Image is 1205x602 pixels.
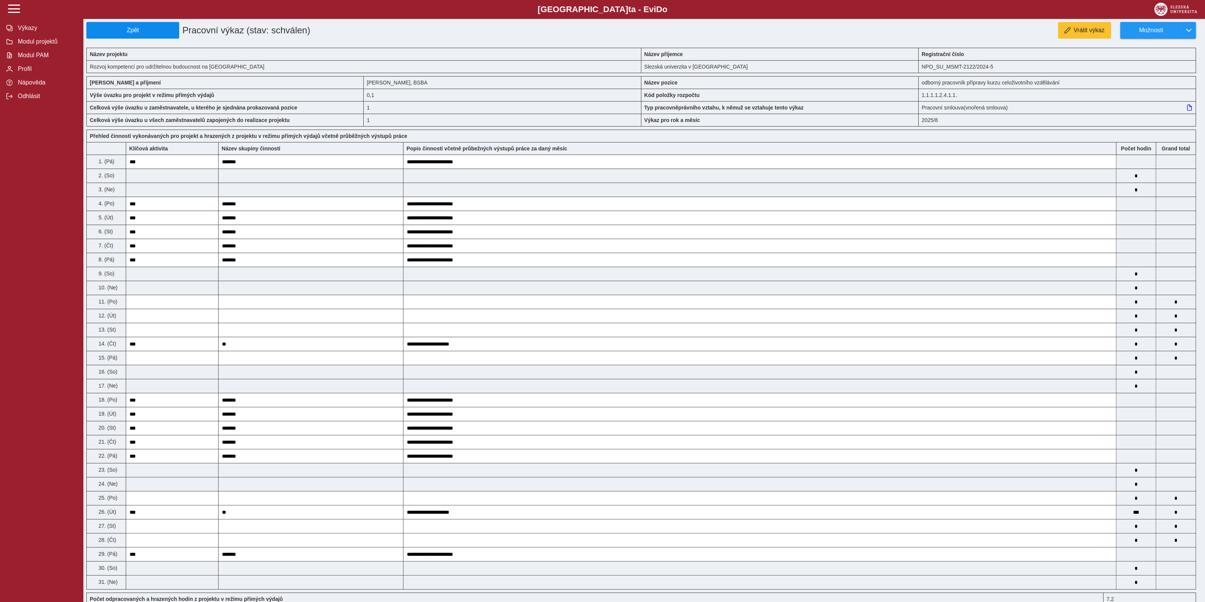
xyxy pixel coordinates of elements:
[97,509,116,515] span: 26. (Út)
[16,79,77,86] span: Nápověda
[23,5,1182,14] b: [GEOGRAPHIC_DATA] a - Evi
[97,481,118,487] span: 24. (Ne)
[97,214,113,220] span: 5. (Út)
[97,551,117,557] span: 29. (Pá)
[90,596,283,602] b: Počet odpracovaných a hrazených hodin z projektu v režimu přímých výdajů
[16,38,77,45] span: Modul projektů
[97,256,114,263] span: 8. (Pá)
[97,158,114,164] span: 1. (Pá)
[1127,27,1175,34] span: Možnosti
[97,242,113,249] span: 7. (Čt)
[656,5,662,14] span: D
[97,467,117,473] span: 23. (So)
[129,145,168,152] b: Klíčová aktivita
[97,383,118,389] span: 17. (Ne)
[1156,145,1196,152] b: Suma za den přes všechny výkazy
[641,60,919,73] div: Slezská univerzita v [GEOGRAPHIC_DATA]
[919,60,1196,73] div: NPO_SU_MSMT-2122/2024-5
[1074,27,1105,34] span: Vrátit výkaz
[97,453,117,459] span: 22. (Pá)
[97,579,118,585] span: 31. (Ne)
[1116,145,1156,152] b: Počet hodin
[97,172,114,178] span: 2. (So)
[644,92,700,98] b: Kód položky rozpočtu
[97,537,116,543] span: 28. (Čt)
[406,145,567,152] b: Popis činností včetně průbežných výstupů práce za daný měsíc
[97,327,116,333] span: 13. (St)
[644,51,683,57] b: Název příjemce
[97,411,116,417] span: 19. (Út)
[97,523,116,529] span: 27. (St)
[1154,3,1197,16] img: logo_web_su.png
[90,80,161,86] b: [PERSON_NAME] a příjmení
[97,285,118,291] span: 10. (Ne)
[90,117,290,123] b: Celková výše úvazku u všech zaměstnavatelů zapojených do realizace projektu
[364,101,641,114] div: 1
[919,114,1196,127] div: 2025/8
[86,60,641,73] div: Rozvoj kompetencí pro udržitelnou budoucnost na [GEOGRAPHIC_DATA]
[628,5,631,14] span: t
[919,89,1196,101] div: 1.1.1.1.2.4.1.1.
[97,313,116,319] span: 12. (Út)
[97,341,116,347] span: 14. (Čt)
[16,52,77,59] span: Modul PAM
[222,145,280,152] b: Název skupiny činností
[97,369,117,375] span: 16. (So)
[90,105,297,111] b: Celková výše úvazku u zaměstnavatele, u kterého je sjednána prokazovaná pozice
[179,22,551,39] h1: Pracovní výkaz (stav: schválen)
[16,66,77,72] span: Profil
[1058,22,1111,39] button: Vrátit výkaz
[97,439,116,445] span: 21. (Čt)
[97,271,114,277] span: 9. (So)
[90,51,128,57] b: Název projektu
[90,92,214,98] b: Výše úvazku pro projekt v režimu přímých výdajů
[919,76,1196,89] div: odborný pracovník přípravy kurzu celoživotního vzdělávání
[16,25,77,31] span: Výkazy
[922,51,964,57] b: Registrační číslo
[644,80,678,86] b: Název pozice
[919,101,1196,114] div: Pracovní smlouva (vnořená smlouva)
[364,89,641,101] div: 0,8 h / den. 4 h / týden.
[1120,22,1182,39] button: Možnosti
[90,133,407,139] b: Přehled činností vykonávaných pro projekt a hrazených z projektu v režimu přímých výdajů včetně p...
[97,355,117,361] span: 15. (Pá)
[364,114,641,127] div: 1
[97,200,114,206] span: 4. (Po)
[97,495,117,501] span: 25. (Po)
[86,22,179,39] button: Zpět
[644,117,700,123] b: Výkaz pro rok a měsíc
[97,186,115,192] span: 3. (Ne)
[97,425,116,431] span: 20. (St)
[644,105,804,111] b: Typ pracovněprávního vztahu, k němuž se vztahuje tento výkaz
[662,5,667,14] span: o
[364,76,641,89] div: [PERSON_NAME], BSBA
[97,228,113,235] span: 6. (St)
[90,27,176,34] span: Zpět
[97,299,117,305] span: 11. (Po)
[16,93,77,100] span: Odhlásit
[97,397,117,403] span: 18. (Po)
[97,565,117,571] span: 30. (So)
